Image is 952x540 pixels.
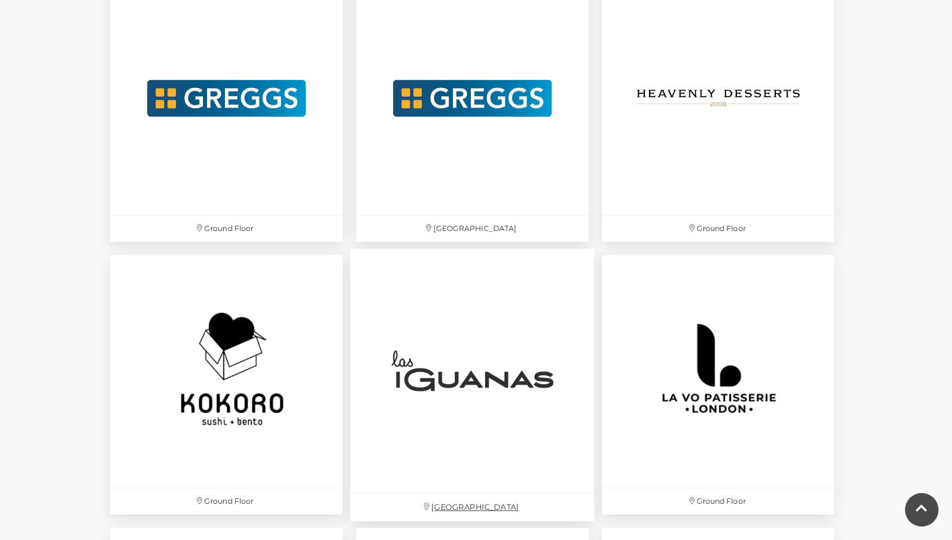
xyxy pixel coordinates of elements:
[602,216,834,242] p: Ground Floor
[602,488,834,514] p: Ground Floor
[103,249,349,521] a: Ground Floor
[350,494,595,521] p: [GEOGRAPHIC_DATA]
[110,216,343,242] p: Ground Floor
[595,249,841,521] a: Ground Floor
[343,241,602,528] a: [GEOGRAPHIC_DATA]
[110,488,343,514] p: Ground Floor
[356,216,589,242] p: [GEOGRAPHIC_DATA]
